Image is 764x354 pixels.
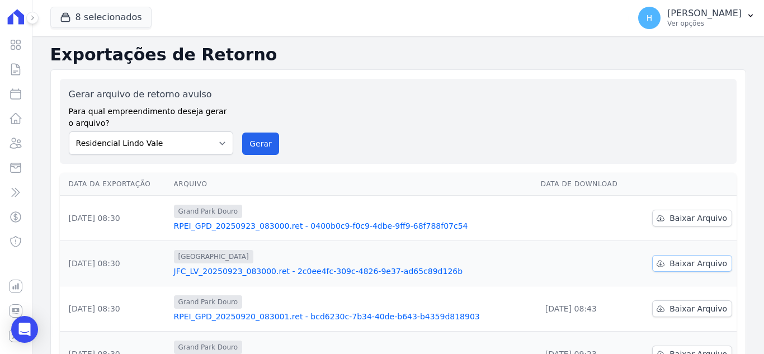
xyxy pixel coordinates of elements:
label: Gerar arquivo de retorno avulso [69,88,234,101]
td: [DATE] 08:30 [60,286,169,332]
span: Grand Park Douro [174,341,243,354]
span: Baixar Arquivo [669,303,727,314]
th: Data de Download [536,173,635,196]
td: [DATE] 08:30 [60,241,169,286]
td: [DATE] 08:30 [60,196,169,241]
td: [DATE] 08:43 [536,286,635,332]
span: Baixar Arquivo [669,213,727,224]
button: 8 selecionados [50,7,152,28]
a: RPEI_GPD_20250923_083000.ret - 0400b0c9-f0c9-4dbe-9ff9-68f788f07c54 [174,220,532,232]
th: Arquivo [169,173,536,196]
h2: Exportações de Retorno [50,45,746,65]
button: Gerar [242,133,279,155]
span: Grand Park Douro [174,205,243,218]
a: RPEI_GPD_20250920_083001.ret - bcd6230c-7b34-40de-b643-b4359d818903 [174,311,532,322]
p: Ver opções [667,19,742,28]
span: H [647,14,653,22]
a: Baixar Arquivo [652,210,732,226]
a: Baixar Arquivo [652,255,732,272]
label: Para qual empreendimento deseja gerar o arquivo? [69,101,234,129]
button: H [PERSON_NAME] Ver opções [629,2,764,34]
span: Grand Park Douro [174,295,243,309]
a: JFC_LV_20250923_083000.ret - 2c0ee4fc-309c-4826-9e37-ad65c89d126b [174,266,532,277]
a: Baixar Arquivo [652,300,732,317]
th: Data da Exportação [60,173,169,196]
span: Baixar Arquivo [669,258,727,269]
p: [PERSON_NAME] [667,8,742,19]
span: [GEOGRAPHIC_DATA] [174,250,253,263]
div: Open Intercom Messenger [11,316,38,343]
